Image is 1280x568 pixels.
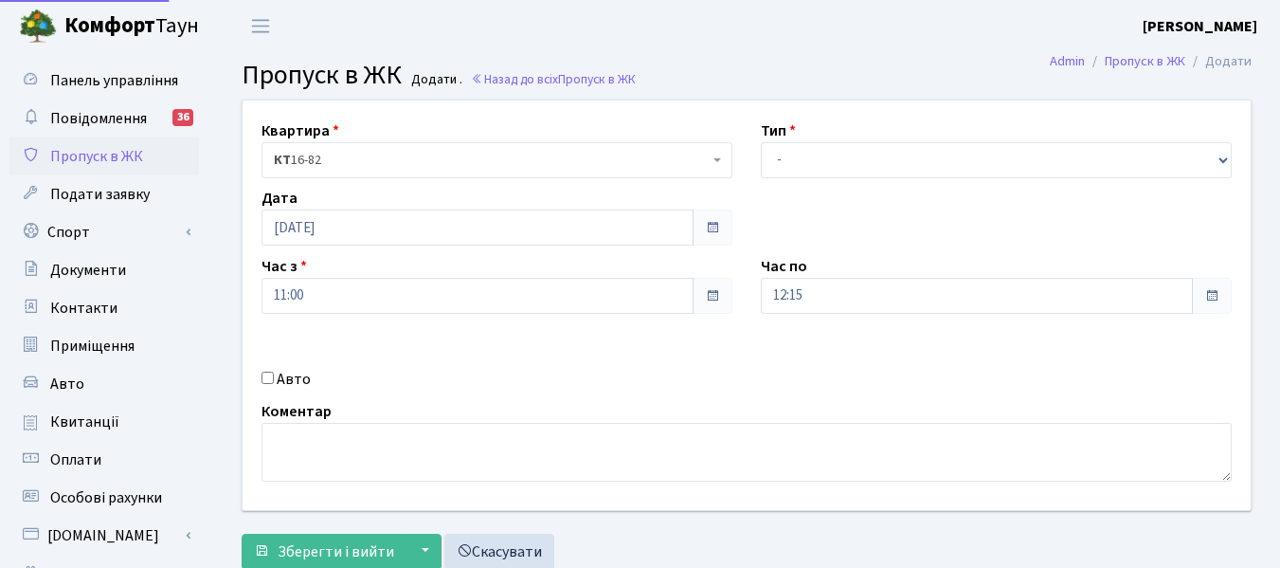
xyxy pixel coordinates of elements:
a: Документи [9,251,199,289]
label: Час з [261,255,307,278]
div: 36 [172,109,193,126]
label: Дата [261,187,297,210]
label: Квартира [261,119,339,142]
a: Пропуск в ЖК [9,137,199,175]
a: Оплати [9,441,199,479]
span: Повідомлення [50,108,147,129]
span: Квитанції [50,412,119,432]
b: [PERSON_NAME] [1143,16,1257,37]
a: Особові рахунки [9,479,199,517]
span: Панель управління [50,70,178,91]
a: Контакти [9,289,199,327]
span: Таун [64,10,199,43]
span: <b>КТ</b>&nbsp;&nbsp;&nbsp;&nbsp;16-82 [274,151,709,170]
a: Спорт [9,213,199,251]
a: [PERSON_NAME] [1143,15,1257,38]
a: Повідомлення36 [9,100,199,137]
a: Admin [1050,51,1085,71]
span: Пропуск в ЖК [558,70,636,88]
span: Пропуск в ЖК [242,56,402,94]
a: Панель управління [9,62,199,100]
span: Авто [50,374,84,394]
span: Документи [50,260,126,281]
label: Тип [761,119,796,142]
span: Подати заявку [50,184,150,205]
span: Приміщення [50,336,135,357]
a: Назад до всіхПропуск в ЖК [471,70,636,88]
nav: breadcrumb [1021,42,1280,82]
label: Коментар [261,400,332,423]
span: Особові рахунки [50,487,162,508]
a: Пропуск в ЖК [1105,51,1185,71]
a: Приміщення [9,327,199,365]
img: logo.png [19,8,57,46]
span: <b>КТ</b>&nbsp;&nbsp;&nbsp;&nbsp;16-82 [261,142,732,178]
a: [DOMAIN_NAME] [9,517,199,555]
label: Авто [277,368,311,391]
span: Контакти [50,298,117,319]
b: Комфорт [64,10,155,41]
span: Зберегти і вийти [278,541,394,562]
span: Оплати [50,449,101,470]
li: Додати [1185,51,1252,72]
span: Пропуск в ЖК [50,146,143,167]
a: Авто [9,365,199,403]
b: КТ [274,151,291,170]
label: Час по [761,255,807,278]
a: Квитанції [9,403,199,441]
a: Подати заявку [9,175,199,213]
small: Додати . [407,72,462,88]
button: Переключити навігацію [237,10,284,42]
